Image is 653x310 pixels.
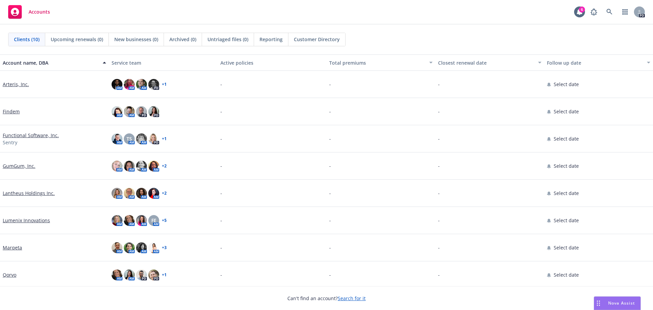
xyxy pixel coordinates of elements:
button: Follow up date [544,54,653,71]
span: New businesses (0) [114,36,158,43]
a: Functional Software, Inc. [3,132,59,139]
span: - [220,244,222,251]
span: - [220,108,222,115]
div: Closest renewal date [438,59,534,66]
span: - [438,81,440,88]
img: photo [112,161,122,172]
span: - [329,271,331,278]
img: photo [136,270,147,280]
a: Switch app [618,5,632,19]
a: Arteris, Inc. [3,81,29,88]
a: Search [603,5,616,19]
img: photo [148,106,159,117]
span: - [438,217,440,224]
img: photo [148,242,159,253]
img: photo [148,79,159,90]
div: Service team [112,59,215,66]
div: Total premiums [329,59,425,66]
img: photo [136,79,147,90]
span: Select date [554,217,579,224]
span: - [438,190,440,197]
a: Lumenix Innovations [3,217,50,224]
button: Nova Assist [594,296,641,310]
button: Active policies [218,54,326,71]
button: Total premiums [326,54,435,71]
img: photo [124,242,135,253]
span: Select date [554,108,579,115]
span: Can't find an account? [287,295,366,302]
a: Findem [3,108,20,115]
a: + 1 [162,273,167,277]
span: - [220,162,222,169]
span: Select date [554,244,579,251]
a: Search for it [338,295,366,301]
div: 6 [579,6,585,13]
a: + 2 [162,164,167,168]
span: - [329,244,331,251]
img: photo [112,188,122,199]
img: photo [112,133,122,144]
div: Drag to move [594,297,603,310]
img: photo [148,161,159,172]
span: - [329,135,331,142]
button: Closest renewal date [435,54,544,71]
a: GumGum, Inc. [3,162,35,169]
span: - [329,81,331,88]
span: Upcoming renewals (0) [51,36,103,43]
img: photo [112,270,122,280]
span: - [329,108,331,115]
span: Select date [554,190,579,197]
img: photo [112,215,122,226]
img: photo [124,270,135,280]
span: - [329,190,331,197]
a: + 1 [162,82,167,86]
span: Untriaged files (0) [207,36,248,43]
span: - [220,81,222,88]
img: photo [136,161,147,172]
img: photo [112,242,122,253]
span: Nova Assist [608,300,635,306]
img: photo [136,133,147,144]
span: - [438,108,440,115]
span: - [220,217,222,224]
img: photo [148,133,159,144]
img: photo [136,188,147,199]
a: Marqeta [3,244,22,251]
img: photo [124,215,135,226]
span: Customer Directory [294,36,340,43]
span: - [329,162,331,169]
button: Service team [109,54,218,71]
a: Qorvo [3,271,16,278]
img: photo [124,188,135,199]
span: - [220,190,222,197]
a: Lantheus Holdings Inc. [3,190,55,197]
div: Active policies [220,59,324,66]
span: FE [151,217,156,224]
span: TS [127,135,132,142]
a: + 5 [162,218,167,223]
span: Accounts [29,9,50,15]
div: Account name, DBA [3,59,99,66]
img: photo [124,79,135,90]
img: photo [136,242,147,253]
a: Accounts [5,2,53,21]
span: - [438,162,440,169]
span: Select date [554,81,579,88]
span: Select date [554,271,579,278]
a: + 3 [162,246,167,250]
span: Sentry [3,139,17,146]
span: - [220,135,222,142]
span: - [220,271,222,278]
img: photo [148,270,159,280]
span: - [329,217,331,224]
span: Archived (0) [169,36,196,43]
a: Report a Bug [587,5,601,19]
img: photo [136,106,147,117]
img: photo [112,79,122,90]
span: Select date [554,162,579,169]
span: - [438,244,440,251]
span: - [438,271,440,278]
span: Reporting [259,36,283,43]
span: Clients (10) [14,36,39,43]
span: Select date [554,135,579,142]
